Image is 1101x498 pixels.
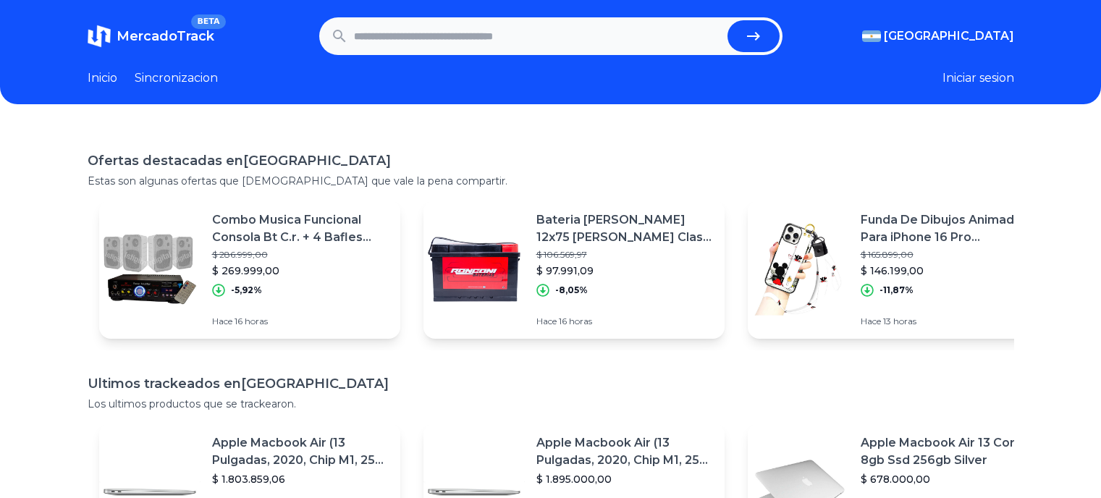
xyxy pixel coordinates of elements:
[212,211,389,246] p: Combo Musica Funcional Consola Bt C.r. + 4 Bafles Comercio
[423,219,525,320] img: Featured image
[536,472,713,486] p: $ 1.895.000,00
[861,263,1037,278] p: $ 146.199,00
[88,25,111,48] img: MercadoTrack
[88,25,214,48] a: MercadoTrackBETA
[99,200,400,339] a: Featured imageCombo Musica Funcional Consola Bt C.r. + 4 Bafles Comercio$ 286.999,00$ 269.999,00-...
[536,211,713,246] p: Bateria [PERSON_NAME] 12x75 [PERSON_NAME] Clase C 180
[861,434,1037,469] p: Apple Macbook Air 13 Core I5 8gb Ssd 256gb Silver
[117,28,214,44] span: MercadoTrack
[861,472,1037,486] p: $ 678.000,00
[212,434,389,469] p: Apple Macbook Air (13 Pulgadas, 2020, Chip M1, 256 Gb De Ssd, 8 Gb De Ram) - Plata
[135,69,218,87] a: Sincronizacion
[942,69,1014,87] button: Iniciar sesion
[88,397,1014,411] p: Los ultimos productos que se trackearon.
[212,263,389,278] p: $ 269.999,00
[88,174,1014,188] p: Estas son algunas ofertas que [DEMOGRAPHIC_DATA] que vale la pena compartir.
[884,28,1014,45] span: [GEOGRAPHIC_DATA]
[862,28,1014,45] button: [GEOGRAPHIC_DATA]
[861,249,1037,261] p: $ 165.899,00
[88,151,1014,171] h1: Ofertas destacadas en [GEOGRAPHIC_DATA]
[536,316,713,327] p: Hace 16 horas
[212,249,389,261] p: $ 286.999,00
[231,284,262,296] p: -5,92%
[88,373,1014,394] h1: Ultimos trackeados en [GEOGRAPHIC_DATA]
[862,30,881,42] img: Argentina
[536,434,713,469] p: Apple Macbook Air (13 Pulgadas, 2020, Chip M1, 256 Gb De Ssd, 8 Gb De Ram) - Plata
[879,284,914,296] p: -11,87%
[555,284,588,296] p: -8,05%
[212,472,389,486] p: $ 1.803.859,06
[191,14,225,29] span: BETA
[99,219,201,320] img: Featured image
[88,69,117,87] a: Inicio
[212,316,389,327] p: Hace 16 horas
[748,200,1049,339] a: Featured imageFunda De Dibujos Animados Para iPhone 16 Pro [PERSON_NAME]$ 165.899,00$ 146.199,00-...
[536,249,713,261] p: $ 106.569,97
[861,316,1037,327] p: Hace 13 horas
[423,200,725,339] a: Featured imageBateria [PERSON_NAME] 12x75 [PERSON_NAME] Clase C 180$ 106.569,97$ 97.991,09-8,05%H...
[748,219,849,320] img: Featured image
[536,263,713,278] p: $ 97.991,09
[861,211,1037,246] p: Funda De Dibujos Animados Para iPhone 16 Pro [PERSON_NAME]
